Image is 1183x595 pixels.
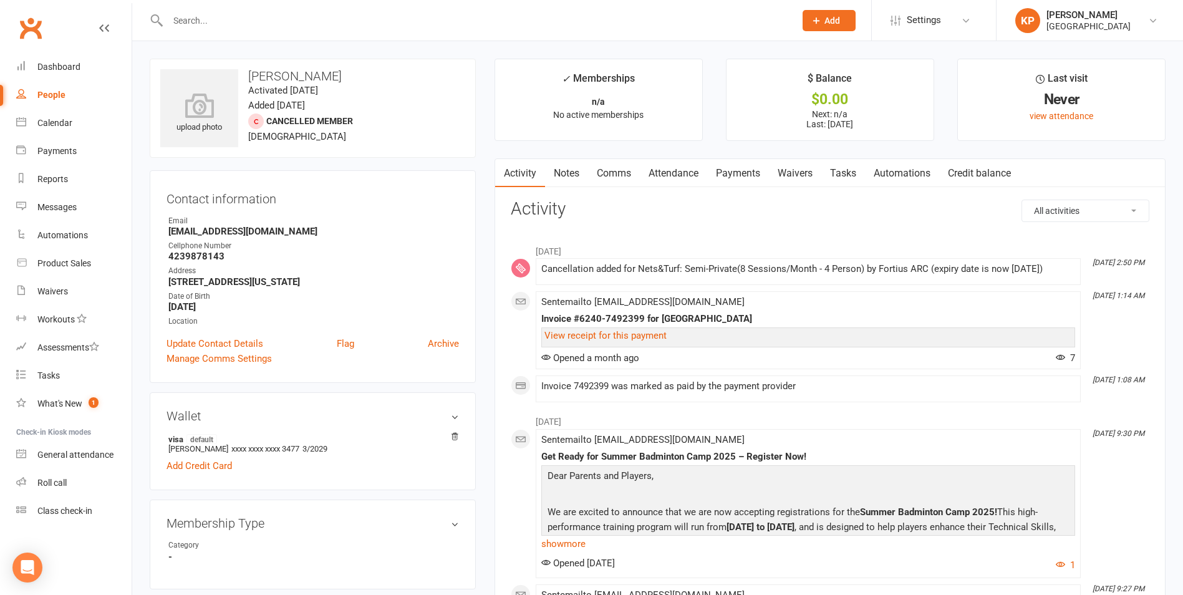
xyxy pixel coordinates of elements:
[545,159,588,188] a: Notes
[727,521,794,533] b: [DATE] to [DATE]
[37,230,88,240] div: Automations
[707,159,769,188] a: Payments
[37,286,68,296] div: Waivers
[541,558,615,569] span: Opened [DATE]
[37,370,60,380] div: Tasks
[588,159,640,188] a: Comms
[167,409,459,423] h3: Wallet
[168,434,453,444] strong: visa
[12,553,42,583] div: Open Intercom Messenger
[302,444,327,453] span: 3/2029
[160,69,465,83] h3: [PERSON_NAME]
[16,334,132,362] a: Assessments
[541,264,1075,274] div: Cancellation added for Nets&Turf: Semi-Private(8 Sessions/Month - 4 Person) by Fortius ARC (expir...
[1046,21,1131,32] div: [GEOGRAPHIC_DATA]
[16,441,132,469] a: General attendance kiosk mode
[860,506,997,518] b: Summer Badminton Camp 2025!
[1046,9,1131,21] div: [PERSON_NAME]
[37,399,82,409] div: What's New
[37,202,77,212] div: Messages
[511,409,1149,428] li: [DATE]
[248,85,318,96] time: Activated [DATE]
[969,93,1154,106] div: Never
[16,390,132,418] a: What's New1
[167,187,459,206] h3: Contact information
[808,70,852,93] div: $ Balance
[769,159,821,188] a: Waivers
[168,240,459,252] div: Cellphone Number
[231,444,299,453] span: xxxx xxxx xxxx 3477
[16,137,132,165] a: Payments
[562,73,570,85] i: ✓
[186,434,217,444] span: default
[738,93,922,106] div: $0.00
[1036,70,1088,93] div: Last visit
[16,53,132,81] a: Dashboard
[1093,258,1144,267] i: [DATE] 2:50 PM
[544,468,1072,486] p: Dear Parents and Players,
[592,97,605,107] strong: n/a
[541,296,745,307] span: Sent email to [EMAIL_ADDRESS][DOMAIN_NAME]
[1093,429,1144,438] i: [DATE] 9:30 PM
[541,434,745,445] span: Sent email to [EMAIL_ADDRESS][DOMAIN_NAME]
[37,478,67,488] div: Roll call
[738,109,922,129] p: Next: n/a Last: [DATE]
[1093,584,1144,593] i: [DATE] 9:27 PM
[562,70,635,94] div: Memberships
[553,110,644,120] span: No active memberships
[266,116,353,126] span: Cancelled member
[37,258,91,268] div: Product Sales
[541,352,639,364] span: Opened a month ago
[168,539,271,551] div: Category
[541,314,1075,324] div: Invoice #6240-7492399 for [GEOGRAPHIC_DATA]
[1093,375,1144,384] i: [DATE] 1:08 AM
[16,278,132,306] a: Waivers
[803,10,856,31] button: Add
[37,342,99,352] div: Assessments
[168,551,459,563] strong: -
[16,362,132,390] a: Tasks
[865,159,939,188] a: Automations
[167,336,263,351] a: Update Contact Details
[168,276,459,288] strong: [STREET_ADDRESS][US_STATE]
[1030,111,1093,121] a: view attendance
[89,397,99,408] span: 1
[1015,8,1040,33] div: KP
[907,6,941,34] span: Settings
[16,221,132,249] a: Automations
[16,81,132,109] a: People
[37,314,75,324] div: Workouts
[16,165,132,193] a: Reports
[1056,558,1075,573] button: 1
[824,16,840,26] span: Add
[541,452,1075,462] div: Get Ready for Summer Badminton Camp 2025 – Register Now!
[164,12,786,29] input: Search...
[939,159,1020,188] a: Credit balance
[16,193,132,221] a: Messages
[1056,352,1075,364] span: 7
[428,336,459,351] a: Archive
[337,336,354,351] a: Flag
[821,159,865,188] a: Tasks
[16,109,132,137] a: Calendar
[37,90,65,100] div: People
[168,215,459,227] div: Email
[16,497,132,525] a: Class kiosk mode
[248,131,346,142] span: [DEMOGRAPHIC_DATA]
[168,226,459,237] strong: [EMAIL_ADDRESS][DOMAIN_NAME]
[37,62,80,72] div: Dashboard
[37,146,77,156] div: Payments
[511,200,1149,219] h3: Activity
[37,450,113,460] div: General attendance
[548,506,1056,548] span: We are excited to announce that we are now accepting registrations for the This high-performance ...
[168,251,459,262] strong: 4239878143
[168,301,459,312] strong: [DATE]
[167,432,459,455] li: [PERSON_NAME]
[167,351,272,366] a: Manage Comms Settings
[541,535,1075,553] a: show more
[168,265,459,277] div: Address
[16,249,132,278] a: Product Sales
[37,174,68,184] div: Reports
[160,93,238,134] div: upload photo
[640,159,707,188] a: Attendance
